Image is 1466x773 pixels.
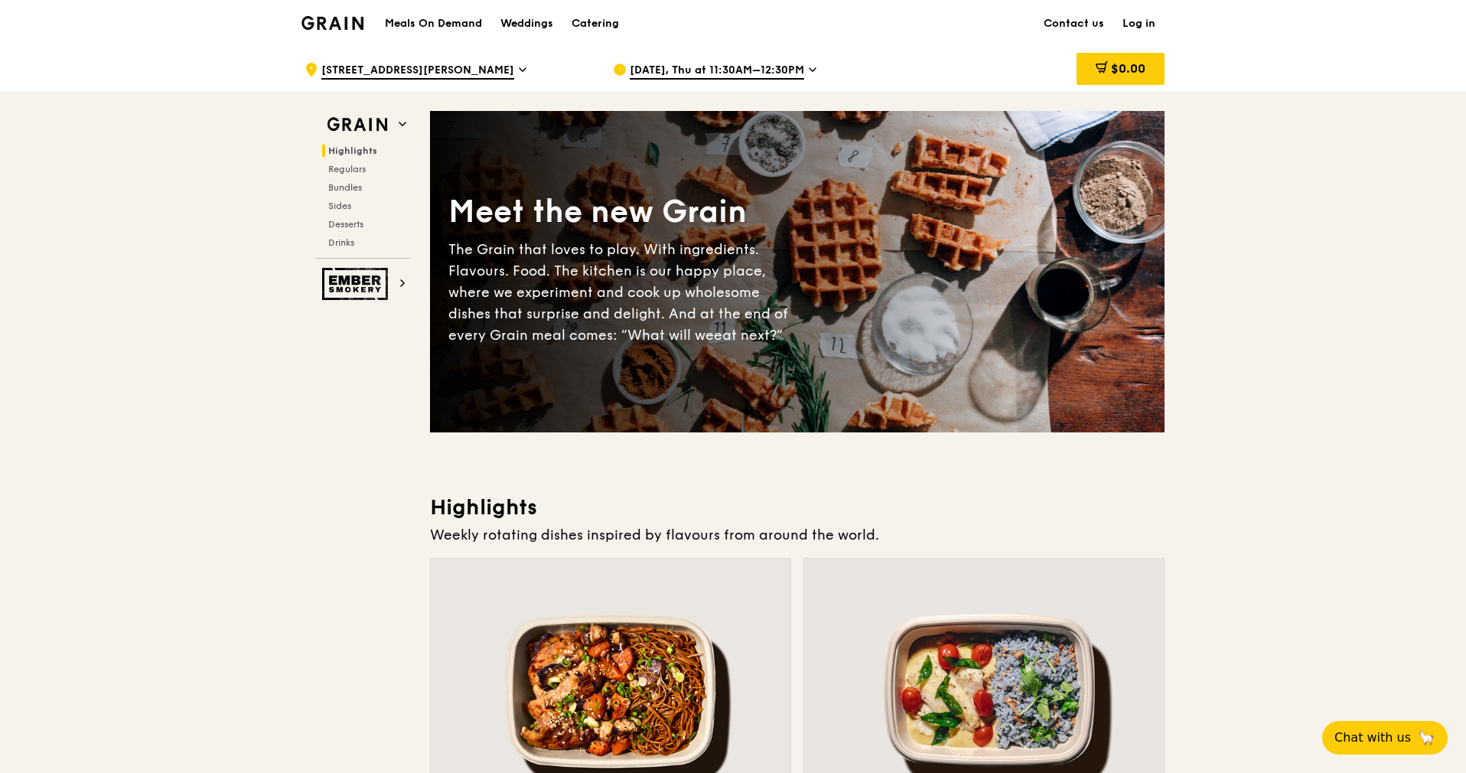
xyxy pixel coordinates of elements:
span: Chat with us [1334,729,1411,747]
img: Ember Smokery web logo [322,268,393,300]
span: eat next?” [714,327,783,344]
button: Chat with us🦙 [1322,721,1448,755]
span: 🦙 [1417,729,1435,747]
img: Grain web logo [322,111,393,139]
span: Drinks [328,237,354,248]
span: Sides [328,201,351,211]
span: Regulars [328,164,366,174]
span: Highlights [328,145,377,156]
div: Catering [572,1,619,47]
a: Contact us [1034,1,1113,47]
div: Meet the new Grain [448,191,797,233]
span: [DATE], Thu at 11:30AM–12:30PM [630,63,804,80]
div: Weddings [500,1,553,47]
h1: Meals On Demand [385,16,482,31]
div: Weekly rotating dishes inspired by flavours from around the world. [430,524,1165,546]
span: [STREET_ADDRESS][PERSON_NAME] [321,63,514,80]
span: Bundles [328,182,362,193]
span: Desserts [328,219,363,230]
a: Catering [562,1,628,47]
img: Grain [301,16,363,30]
a: Log in [1113,1,1165,47]
div: The Grain that loves to play. With ingredients. Flavours. Food. The kitchen is our happy place, w... [448,239,797,346]
a: Weddings [491,1,562,47]
span: $0.00 [1111,61,1145,76]
h3: Highlights [430,494,1165,521]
